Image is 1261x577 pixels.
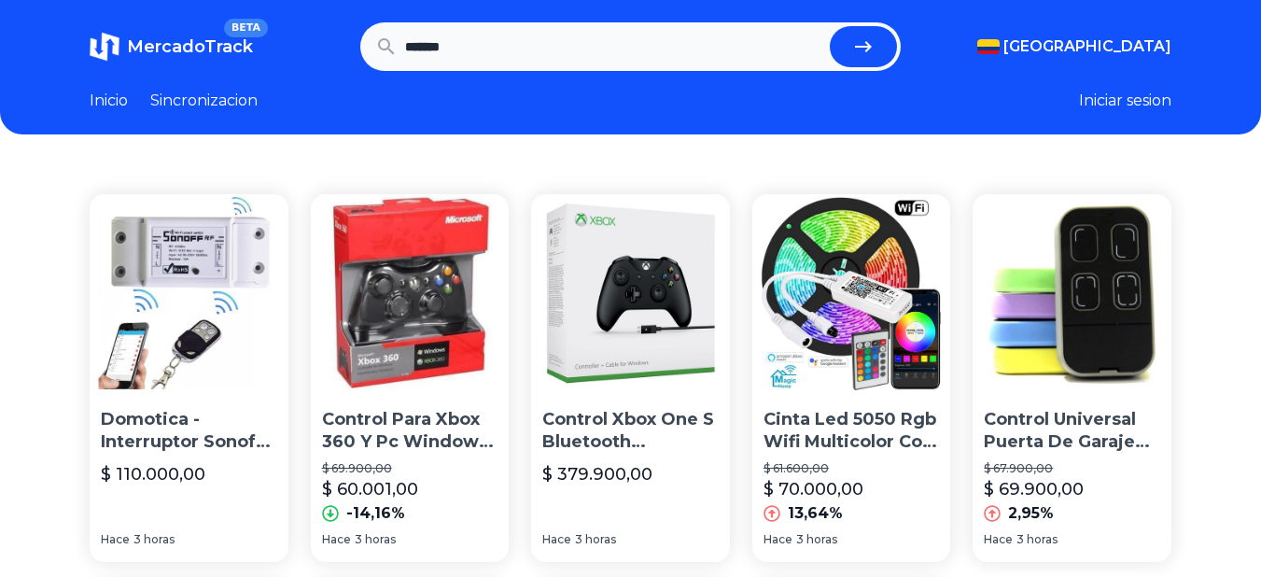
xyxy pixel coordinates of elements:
[346,502,405,525] p: -14,16%
[101,461,205,487] p: $ 110.000,00
[1003,35,1171,58] span: [GEOGRAPHIC_DATA]
[764,532,792,547] span: Hace
[127,36,253,57] span: MercadoTrack
[1079,90,1171,112] button: Iniciar sesion
[531,194,730,393] img: Control Xbox One S Bluetooth Blanco O Negro + Regalo: Grips
[984,461,1160,476] p: $ 67.900,00
[973,194,1171,562] a: Control Universal Puerta De Garaje 280 A 868mhz Envio GratisControl Universal Puerta De Garaje 28...
[575,532,616,547] span: 3 horas
[542,408,719,455] p: Control Xbox One S Bluetooth [PERSON_NAME] O Negro + Regalo: Grips
[224,19,268,37] span: BETA
[531,194,730,562] a: Control Xbox One S Bluetooth Blanco O Negro + Regalo: GripsControl Xbox One S Bluetooth [PERSON_N...
[977,35,1171,58] button: [GEOGRAPHIC_DATA]
[752,194,951,393] img: Cinta Led 5050 Rgb Wifi Multicolor Con Adaptador Y Control
[355,532,396,547] span: 3 horas
[322,461,498,476] p: $ 69.900,00
[311,194,510,393] img: Control Para Xbox 360 Y Pc Windows Envio Gratis Todo El Pais
[764,476,863,502] p: $ 70.000,00
[90,194,288,562] a: Domotica - Interruptor Sonoff Con Control Rf Switche Wifi Domotica - Interruptor Sonoff Con Contr...
[973,194,1171,393] img: Control Universal Puerta De Garaje 280 A 868mhz Envio Gratis
[150,90,258,112] a: Sincronizacion
[542,461,652,487] p: $ 379.900,00
[133,532,175,547] span: 3 horas
[90,32,253,62] a: MercadoTrackBETA
[984,408,1160,455] p: Control Universal Puerta De Garaje 280 A 868mhz Envio Gratis
[1008,502,1054,525] p: 2,95%
[101,532,130,547] span: Hace
[311,194,510,562] a: Control Para Xbox 360 Y Pc Windows Envio Gratis Todo El PaisControl Para Xbox 360 Y Pc Windows En...
[764,408,940,455] p: Cinta Led 5050 Rgb Wifi Multicolor Con Adaptador Y Control
[90,90,128,112] a: Inicio
[101,408,277,455] p: Domotica - Interruptor Sonoff Con Control Rf Switche Wifi
[322,476,418,502] p: $ 60.001,00
[764,461,940,476] p: $ 61.600,00
[984,476,1084,502] p: $ 69.900,00
[90,194,288,393] img: Domotica - Interruptor Sonoff Con Control Rf Switche Wifi
[90,32,119,62] img: MercadoTrack
[984,532,1013,547] span: Hace
[796,532,837,547] span: 3 horas
[752,194,951,562] a: Cinta Led 5050 Rgb Wifi Multicolor Con Adaptador Y ControlCinta Led 5050 Rgb Wifi Multicolor Con ...
[788,502,843,525] p: 13,64%
[322,532,351,547] span: Hace
[977,39,1000,54] img: Colombia
[1016,532,1058,547] span: 3 horas
[542,532,571,547] span: Hace
[322,408,498,455] p: Control Para Xbox 360 Y Pc Windows Envio Gratis Todo El Pais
